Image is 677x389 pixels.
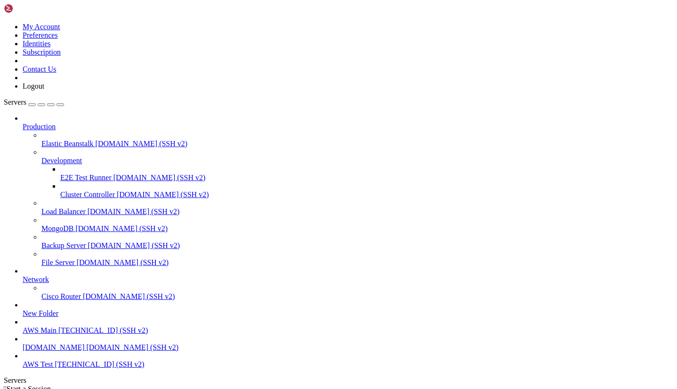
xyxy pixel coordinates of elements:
span: Production [23,123,56,131]
a: Cisco Router [DOMAIN_NAME] (SSH v2) [41,292,673,301]
li: Cluster Controller [DOMAIN_NAME] (SSH v2) [60,182,673,199]
span: Load Balancer [41,207,86,215]
li: AWS Main [TECHNICAL_ID] (SSH v2) [23,318,673,335]
span: File Server [41,258,75,266]
span: MongoDB [41,224,73,232]
a: Servers [4,98,64,106]
span: [DOMAIN_NAME] (SSH v2) [83,292,175,300]
li: E2E Test Runner [DOMAIN_NAME] (SSH v2) [60,165,673,182]
a: AWS Main [TECHNICAL_ID] (SSH v2) [23,326,673,335]
a: Backup Server [DOMAIN_NAME] (SSH v2) [41,241,673,250]
li: Load Balancer [DOMAIN_NAME] (SSH v2) [41,199,673,216]
a: E2E Test Runner [DOMAIN_NAME] (SSH v2) [60,174,673,182]
li: [DOMAIN_NAME] [DOMAIN_NAME] (SSH v2) [23,335,673,352]
li: Network [23,267,673,301]
span: Servers [4,98,26,106]
a: [DOMAIN_NAME] [DOMAIN_NAME] (SSH v2) [23,343,673,352]
span: E2E Test Runner [60,174,112,182]
span: AWS Test [23,360,53,368]
span: [TECHNICAL_ID] (SSH v2) [55,360,144,368]
span: New Folder [23,309,58,317]
div: Servers [4,376,673,385]
img: Shellngn [4,4,58,13]
span: [DOMAIN_NAME] (SSH v2) [88,241,180,249]
li: Development [41,148,673,199]
a: Cluster Controller [DOMAIN_NAME] (SSH v2) [60,190,673,199]
li: New Folder [23,301,673,318]
span: [DOMAIN_NAME] (SSH v2) [75,224,168,232]
span: [DOMAIN_NAME] (SSH v2) [113,174,206,182]
span: [DOMAIN_NAME] (SSH v2) [88,207,180,215]
span: [DOMAIN_NAME] (SSH v2) [77,258,169,266]
span: Development [41,157,82,165]
a: Contact Us [23,65,56,73]
a: Network [23,275,673,284]
a: Development [41,157,673,165]
li: Elastic Beanstalk [DOMAIN_NAME] (SSH v2) [41,131,673,148]
a: Logout [23,82,44,90]
li: AWS Test [TECHNICAL_ID] (SSH v2) [23,352,673,369]
a: MongoDB [DOMAIN_NAME] (SSH v2) [41,224,673,233]
a: Identities [23,40,51,48]
a: Production [23,123,673,131]
span: [DOMAIN_NAME] (SSH v2) [96,140,188,148]
span: Elastic Beanstalk [41,140,94,148]
a: My Account [23,23,60,31]
li: Backup Server [DOMAIN_NAME] (SSH v2) [41,233,673,250]
span: Backup Server [41,241,86,249]
a: Preferences [23,31,58,39]
a: Subscription [23,48,61,56]
li: File Server [DOMAIN_NAME] (SSH v2) [41,250,673,267]
a: Load Balancer [DOMAIN_NAME] (SSH v2) [41,207,673,216]
li: Cisco Router [DOMAIN_NAME] (SSH v2) [41,284,673,301]
span: Cisco Router [41,292,81,300]
span: [TECHNICAL_ID] (SSH v2) [58,326,148,334]
li: MongoDB [DOMAIN_NAME] (SSH v2) [41,216,673,233]
span: Cluster Controller [60,190,115,199]
span: [DOMAIN_NAME] (SSH v2) [117,190,209,199]
li: Production [23,114,673,267]
span: [DOMAIN_NAME] [23,343,85,351]
a: New Folder [23,309,673,318]
a: Elastic Beanstalk [DOMAIN_NAME] (SSH v2) [41,140,673,148]
span: Network [23,275,49,283]
span: AWS Main [23,326,56,334]
a: File Server [DOMAIN_NAME] (SSH v2) [41,258,673,267]
a: AWS Test [TECHNICAL_ID] (SSH v2) [23,360,673,369]
span: [DOMAIN_NAME] (SSH v2) [87,343,179,351]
